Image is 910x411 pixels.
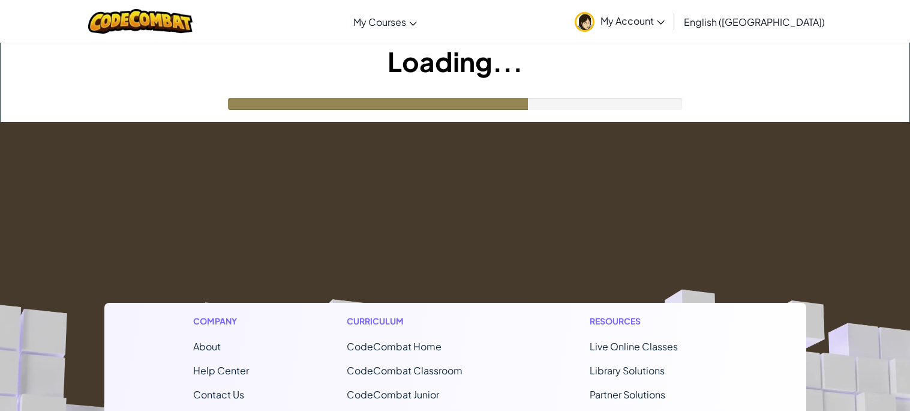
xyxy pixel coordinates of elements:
a: Live Online Classes [590,340,678,353]
h1: Resources [590,315,717,327]
a: Partner Solutions [590,388,665,401]
a: My Courses [347,5,423,38]
a: Library Solutions [590,364,665,377]
span: My Courses [353,16,406,28]
a: Help Center [193,364,249,377]
img: avatar [575,12,594,32]
a: About [193,340,221,353]
a: CodeCombat Classroom [347,364,462,377]
img: CodeCombat logo [88,9,193,34]
a: CodeCombat Junior [347,388,439,401]
span: English ([GEOGRAPHIC_DATA]) [684,16,825,28]
h1: Loading... [1,43,909,80]
a: English ([GEOGRAPHIC_DATA]) [678,5,831,38]
h1: Company [193,315,249,327]
a: My Account [569,2,671,40]
h1: Curriculum [347,315,492,327]
span: My Account [600,14,665,27]
span: Contact Us [193,388,244,401]
span: CodeCombat Home [347,340,442,353]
